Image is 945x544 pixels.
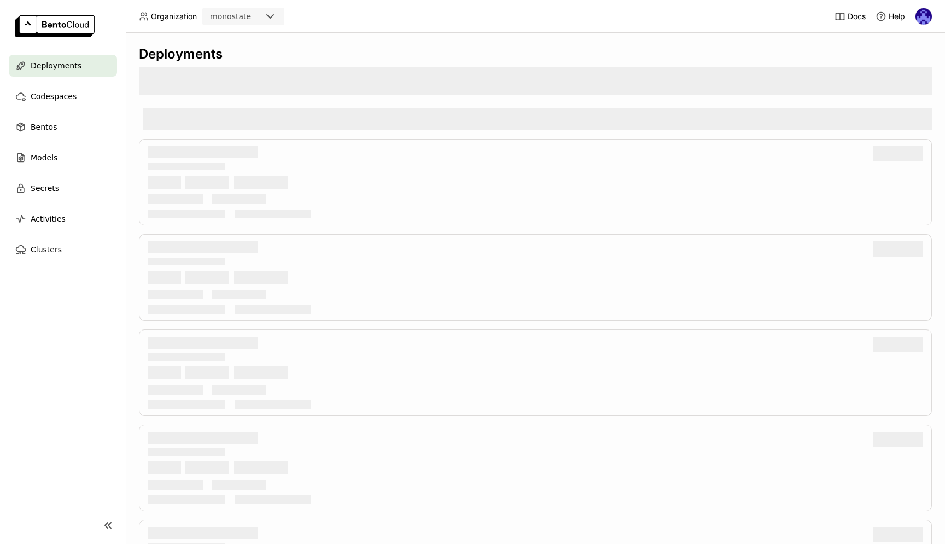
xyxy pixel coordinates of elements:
a: Secrets [9,177,117,199]
span: Deployments [31,59,81,72]
span: Clusters [31,243,62,256]
div: Help [876,11,905,22]
img: Andrew correa [915,8,932,25]
input: Selected monostate. [252,11,253,22]
a: Clusters [9,239,117,261]
div: Deployments [139,46,932,62]
div: monostate [210,11,251,22]
span: Activities [31,212,66,225]
a: Docs [835,11,866,22]
span: Secrets [31,182,59,195]
span: Docs [848,11,866,21]
a: Models [9,147,117,169]
a: Activities [9,208,117,230]
a: Codespaces [9,85,117,107]
img: logo [15,15,95,37]
span: Bentos [31,120,57,134]
a: Bentos [9,116,117,138]
a: Deployments [9,55,117,77]
span: Help [889,11,905,21]
span: Models [31,151,57,164]
span: Codespaces [31,90,77,103]
span: Organization [151,11,197,21]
